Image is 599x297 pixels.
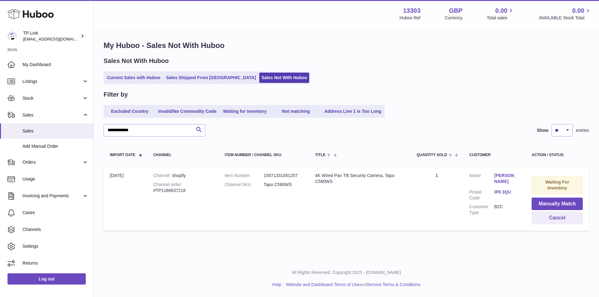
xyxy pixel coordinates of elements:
button: Cancel [532,212,583,224]
span: AVAILABLE Stock Total [539,15,592,21]
a: IP8 3QU [494,189,519,195]
dd: B2C [494,204,519,216]
a: Current Sales with Huboo [105,73,163,83]
span: 0.00 [572,7,584,15]
a: Not matching [271,106,321,117]
li: and [284,282,420,288]
strong: Channel [153,173,172,178]
span: Sales [22,128,89,134]
a: Sales Shipped From [GEOGRAPHIC_DATA] [164,73,258,83]
span: Add Manual Order [22,143,89,149]
dt: Name [469,173,494,186]
a: 1 [436,173,438,178]
span: Settings [22,243,89,249]
div: Huboo Ref [400,15,421,21]
span: Stock [22,95,82,101]
a: Sales Not With Huboo [259,73,309,83]
div: Currency [445,15,463,21]
span: Cases [22,210,89,216]
h1: My Huboo - Sales Not With Huboo [104,41,589,50]
a: [PERSON_NAME] [494,173,519,184]
span: Title [315,153,325,157]
dd: 15071331451257 [264,173,303,179]
span: entries [576,127,589,133]
div: #TP1186637218 [153,182,212,194]
strong: GBP [449,7,462,15]
label: Show [537,127,548,133]
span: Invoicing and Payments [22,193,82,199]
a: Waiting for Inventory [220,106,270,117]
dd: Tapo C560WS [264,182,303,188]
div: Action / Status [532,153,583,157]
a: Service Terms & Conditions [367,282,421,287]
span: Quantity Sold [416,153,447,157]
dt: Customer Type [469,204,494,216]
p: All Rights Reserved. Copyright 2025 - [DOMAIN_NAME] [99,270,594,275]
strong: 13303 [403,7,421,15]
span: My Dashboard [22,62,89,68]
a: Excluded Country [105,106,155,117]
div: TP-Link [23,30,79,42]
span: Channels [22,227,89,232]
h2: Filter by [104,90,128,99]
dt: Postal Code [469,189,494,201]
dt: Channel SKU [225,182,264,188]
a: 0.00 Total sales [487,7,514,21]
td: [DATE] [104,166,147,231]
dt: Item Number [225,173,264,179]
span: Orders [22,159,82,165]
span: 0.00 [495,7,508,15]
div: Channel [153,153,212,157]
a: Help [272,282,281,287]
span: Usage [22,176,89,182]
span: Total sales [487,15,514,21]
a: Address Line 1 is Too Long [322,106,384,117]
span: Returns [22,260,89,266]
a: Invalid/No Commodity Code [156,106,219,117]
div: 4K Wired Pan Tilt Security Camera, Tapo C560WS [315,173,404,184]
span: Import date [110,153,135,157]
a: Log out [7,273,86,285]
div: Customer [469,153,519,157]
img: gaby.chen@tp-link.com [7,31,17,41]
strong: Channel order [153,182,182,187]
span: Sales [22,112,82,118]
button: Manually Match [532,198,583,210]
span: [EMAIL_ADDRESS][DOMAIN_NAME] [23,36,92,41]
div: shopify [153,173,212,179]
div: Item Number / Channel SKU [225,153,303,157]
h2: Sales Not With Huboo [104,57,169,65]
a: Website and Dashboard Terms of Use [286,282,359,287]
span: Listings [22,79,82,84]
strong: Waiting For Inventory [545,180,569,190]
a: 0.00 AVAILABLE Stock Total [539,7,592,21]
